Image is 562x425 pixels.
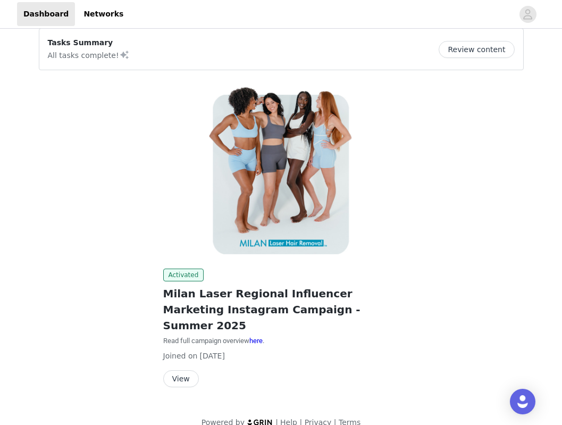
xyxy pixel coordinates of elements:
div: avatar [523,6,533,23]
p: Tasks Summary [48,37,130,48]
div: Open Intercom Messenger [510,389,535,414]
img: Milan Laser [163,83,399,260]
a: Dashboard [17,2,75,26]
p: All tasks complete! [48,48,130,61]
a: here [249,337,263,345]
a: View [163,375,199,383]
span: Read full campaign overview . [163,337,264,345]
span: Activated [163,269,204,281]
button: View [163,370,199,387]
span: [DATE] [200,352,225,360]
a: Networks [77,2,130,26]
span: Joined on [163,352,198,360]
h2: Milan Laser Regional Influencer Marketing Instagram Campaign - Summer 2025 [163,286,399,334]
button: Review content [439,41,514,58]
